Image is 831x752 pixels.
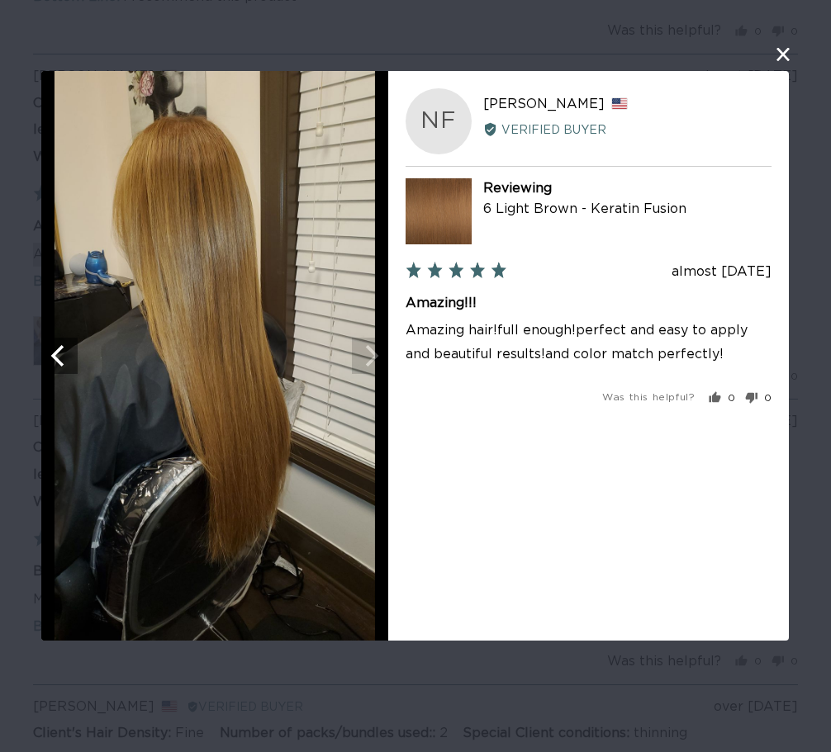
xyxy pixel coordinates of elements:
p: Amazing hair!full enough!perfect and easy to apply and beautiful results!and color match perfectly! [406,319,772,367]
div: Reviewing [483,177,772,199]
span: United States [611,97,628,110]
div: NF [406,88,472,154]
button: Previous [41,338,78,374]
a: 6 Light Brown - Keratin Fusion [483,202,686,215]
div: Verified Buyer [483,121,772,139]
h2: Amazing!!! [406,294,772,312]
button: close this modal window [774,44,794,64]
button: No [739,391,772,404]
img: 6 Light Brown - Keratin Fusion [406,177,472,244]
span: almost [DATE] [672,265,772,278]
span: [PERSON_NAME] [483,97,605,111]
span: Was this helpful? [603,392,696,402]
img: Customer image [55,71,375,641]
button: Yes [709,391,735,404]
